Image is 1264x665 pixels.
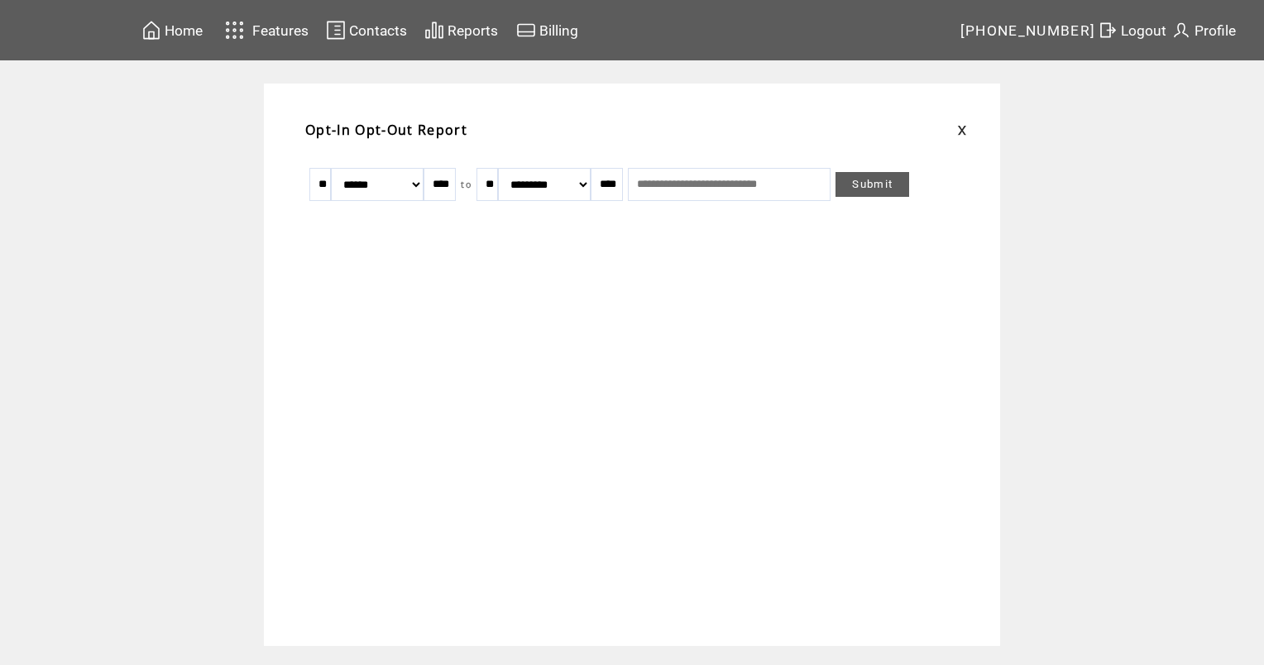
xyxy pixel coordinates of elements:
[220,17,249,44] img: features.svg
[165,22,203,39] span: Home
[305,121,467,139] span: Opt-In Opt-Out Report
[514,17,581,43] a: Billing
[1095,17,1169,43] a: Logout
[1171,20,1191,41] img: profile.svg
[218,14,311,46] a: Features
[424,20,444,41] img: chart.svg
[1121,22,1166,39] span: Logout
[326,20,346,41] img: contacts.svg
[1098,20,1118,41] img: exit.svg
[539,22,578,39] span: Billing
[139,17,205,43] a: Home
[349,22,407,39] span: Contacts
[252,22,309,39] span: Features
[422,17,500,43] a: Reports
[461,179,472,190] span: to
[960,22,1096,39] span: [PHONE_NUMBER]
[323,17,409,43] a: Contacts
[1169,17,1238,43] a: Profile
[1195,22,1236,39] span: Profile
[835,172,909,197] a: Submit
[141,20,161,41] img: home.svg
[448,22,498,39] span: Reports
[516,20,536,41] img: creidtcard.svg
